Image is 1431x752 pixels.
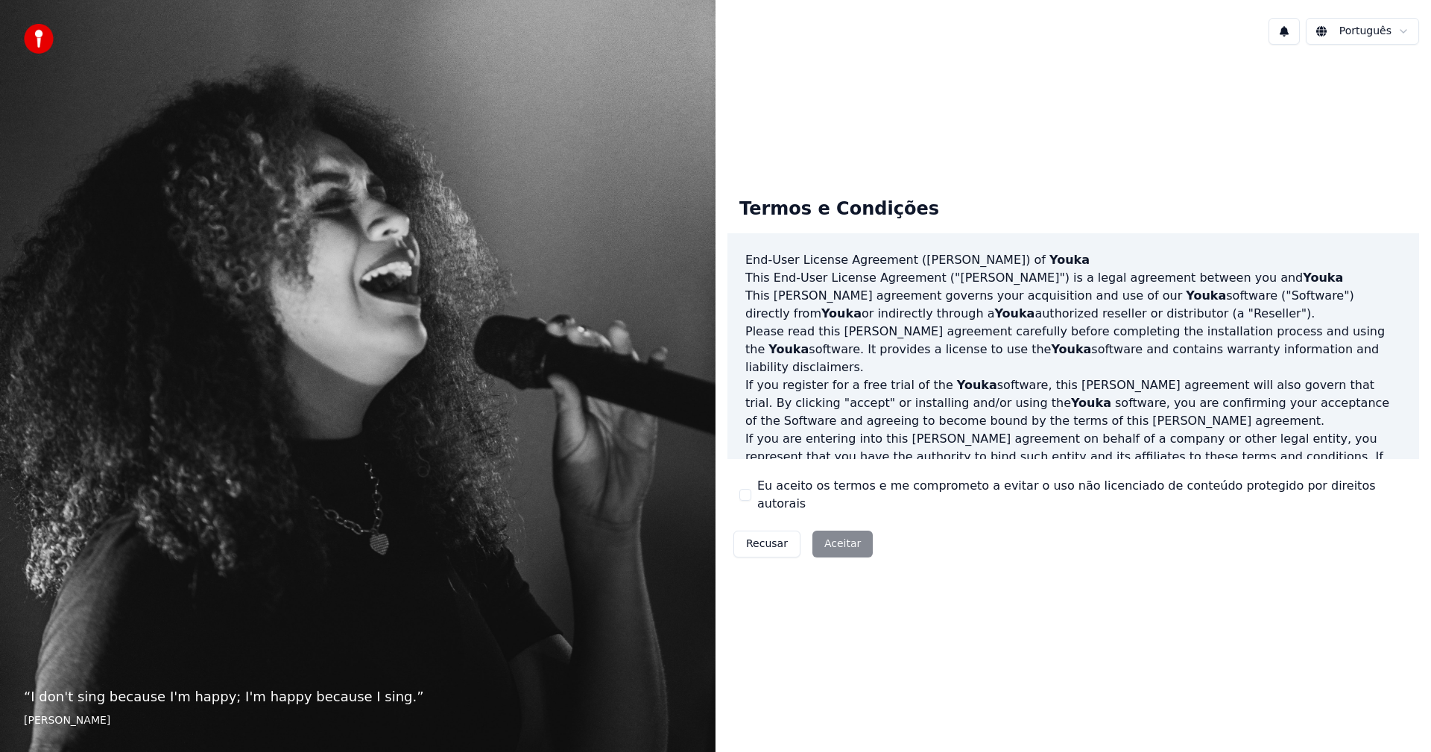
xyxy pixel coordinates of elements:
[745,430,1401,502] p: If you are entering into this [PERSON_NAME] agreement on behalf of a company or other legal entit...
[745,269,1401,287] p: This End-User License Agreement ("[PERSON_NAME]") is a legal agreement between you and
[24,686,692,707] p: “ I don't sing because I'm happy; I'm happy because I sing. ”
[1071,396,1111,410] span: Youka
[727,186,951,233] div: Termos e Condições
[821,306,862,320] span: Youka
[957,378,997,392] span: Youka
[768,342,809,356] span: Youka
[757,477,1407,513] label: Eu aceito os termos e me comprometo a evitar o uso não licenciado de conteúdo protegido por direi...
[994,306,1034,320] span: Youka
[1303,271,1343,285] span: Youka
[745,251,1401,269] h3: End-User License Agreement ([PERSON_NAME]) of
[1186,288,1226,303] span: Youka
[733,531,800,557] button: Recusar
[1051,342,1091,356] span: Youka
[745,323,1401,376] p: Please read this [PERSON_NAME] agreement carefully before completing the installation process and...
[745,376,1401,430] p: If you register for a free trial of the software, this [PERSON_NAME] agreement will also govern t...
[24,713,692,728] footer: [PERSON_NAME]
[1049,253,1090,267] span: Youka
[24,24,54,54] img: youka
[745,287,1401,323] p: This [PERSON_NAME] agreement governs your acquisition and use of our software ("Software") direct...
